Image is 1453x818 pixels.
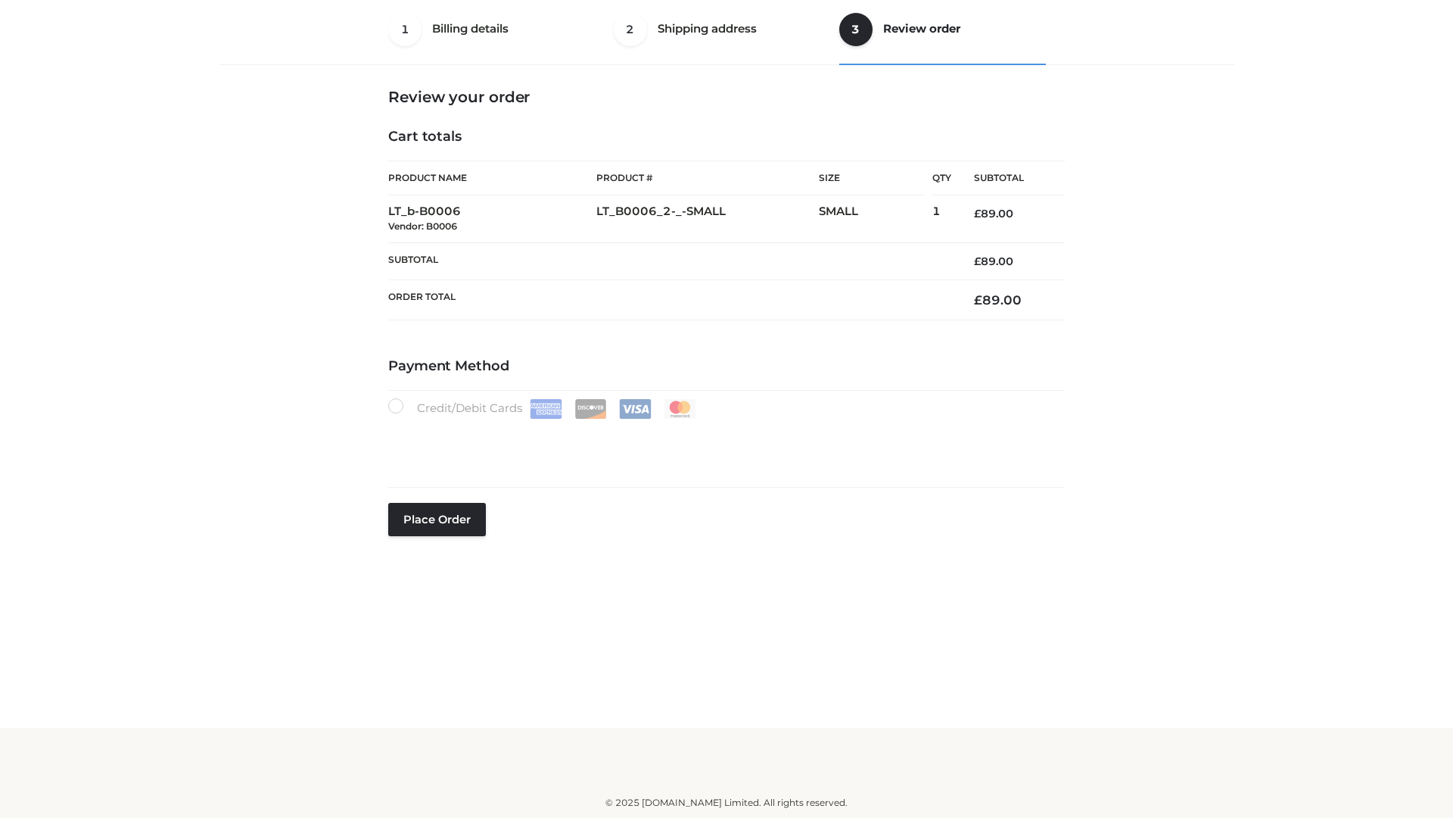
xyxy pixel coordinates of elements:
th: Order Total [388,280,951,320]
span: £ [974,207,981,220]
img: Visa [619,399,652,419]
th: Subtotal [388,242,951,279]
bdi: 89.00 [974,292,1022,308]
th: Subtotal [951,161,1065,195]
td: SMALL [819,195,932,243]
bdi: 89.00 [974,254,1013,268]
h3: Review your order [388,88,1065,106]
td: LT_b-B0006 [388,195,596,243]
label: Credit/Debit Cards [388,398,698,419]
img: Mastercard [664,399,696,419]
span: £ [974,292,982,308]
img: Discover [574,399,607,419]
bdi: 89.00 [974,207,1013,220]
div: © 2025 [DOMAIN_NAME] Limited. All rights reserved. [225,795,1228,810]
span: £ [974,254,981,268]
th: Product Name [388,161,596,195]
th: Qty [932,161,951,195]
td: LT_B0006_2-_-SMALL [596,195,819,243]
th: Size [819,161,925,195]
button: Place order [388,503,486,536]
small: Vendor: B0006 [388,220,457,232]
h4: Payment Method [388,358,1065,375]
img: Amex [530,399,562,419]
iframe: Secure payment input frame [385,416,1062,471]
td: 1 [932,195,951,243]
th: Product # [596,161,819,195]
h4: Cart totals [388,129,1065,145]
